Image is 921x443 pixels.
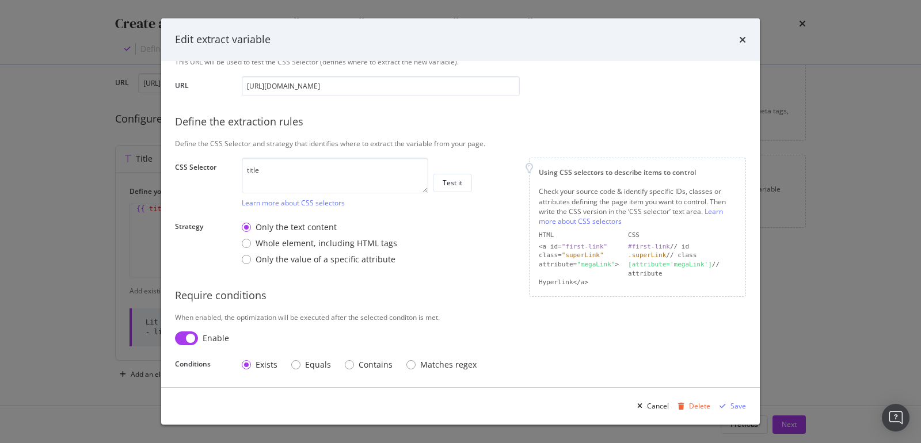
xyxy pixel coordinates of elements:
[715,397,746,415] button: Save
[628,231,736,240] div: CSS
[175,312,746,322] div: When enabled, the optimization will be executed after the selected conditon is met.
[539,251,619,260] div: class=
[242,221,397,233] div: Only the text content
[175,221,233,267] label: Strategy
[739,32,746,47] div: times
[175,359,233,372] label: Conditions
[539,186,736,226] div: Check your source code & identify specific IDs, classes or attributes defining the page item you ...
[256,359,277,371] div: Exists
[562,251,604,259] div: "superLink"
[628,242,736,251] div: // id
[175,114,746,129] div: Define the extraction rules
[359,359,393,371] div: Contains
[175,57,746,67] div: This URL will be used to test the CSS Selector (defines where to extract the new variable).
[539,242,619,251] div: <a id=
[175,81,233,93] label: URL
[161,18,760,425] div: modal
[539,207,723,226] a: Learn more about CSS selectors
[539,278,619,287] div: Hyperlink</a>
[175,139,746,148] div: Define the CSS Selector and strategy that identifies where to extract the variable from your page.
[433,174,472,192] button: Test it
[256,254,395,265] div: Only the value of a specific attribute
[628,251,666,259] div: .superLink
[628,260,736,278] div: // attribute
[882,404,909,431] div: Open Intercom Messenger
[203,333,229,344] div: Enable
[539,260,619,278] div: attribute= >
[345,359,393,371] div: Contains
[406,359,477,371] div: Matches regex
[420,359,477,371] div: Matches regex
[242,198,345,208] a: Learn more about CSS selectors
[175,288,746,303] div: Require conditions
[175,162,233,205] label: CSS Selector
[628,251,736,260] div: // class
[443,178,462,188] div: Test it
[305,359,331,371] div: Equals
[256,238,397,249] div: Whole element, including HTML tags
[633,397,669,415] button: Cancel
[539,231,619,240] div: HTML
[291,359,331,371] div: Equals
[628,243,670,250] div: #first-link
[242,359,277,371] div: Exists
[242,254,397,265] div: Only the value of a specific attribute
[242,238,397,249] div: Whole element, including HTML tags
[577,261,615,268] div: "megaLink"
[242,76,520,96] input: https://www.example.com
[539,167,736,177] div: Using CSS selectors to describe items to control
[256,221,337,233] div: Only the text content
[175,32,271,47] div: Edit extract variable
[673,397,710,415] button: Delete
[689,401,710,411] div: Delete
[628,261,712,268] div: [attribute='megaLink']
[242,158,428,193] textarea: title
[647,401,669,411] div: Cancel
[562,243,607,250] div: "first-link"
[730,401,746,411] div: Save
